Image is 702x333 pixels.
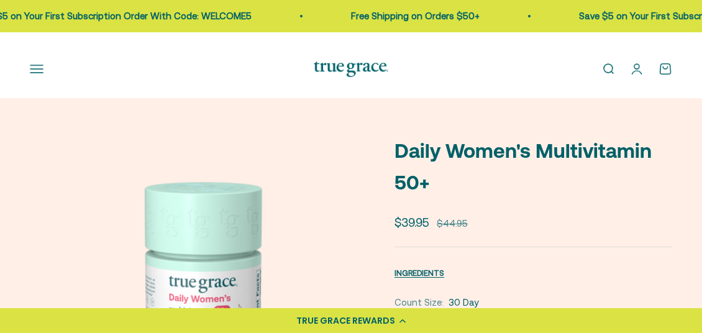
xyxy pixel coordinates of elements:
[394,213,429,232] sale-price: $39.95
[394,265,444,280] button: INGREDIENTS
[350,11,479,21] a: Free Shipping on Orders $50+
[437,216,468,231] compare-at-price: $44.95
[296,314,395,327] div: TRUE GRACE REWARDS
[449,295,479,310] span: 30 Day
[394,268,444,278] span: INGREDIENTS
[394,295,444,310] legend: Count Size:
[394,135,672,198] p: Daily Women's Multivitamin 50+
